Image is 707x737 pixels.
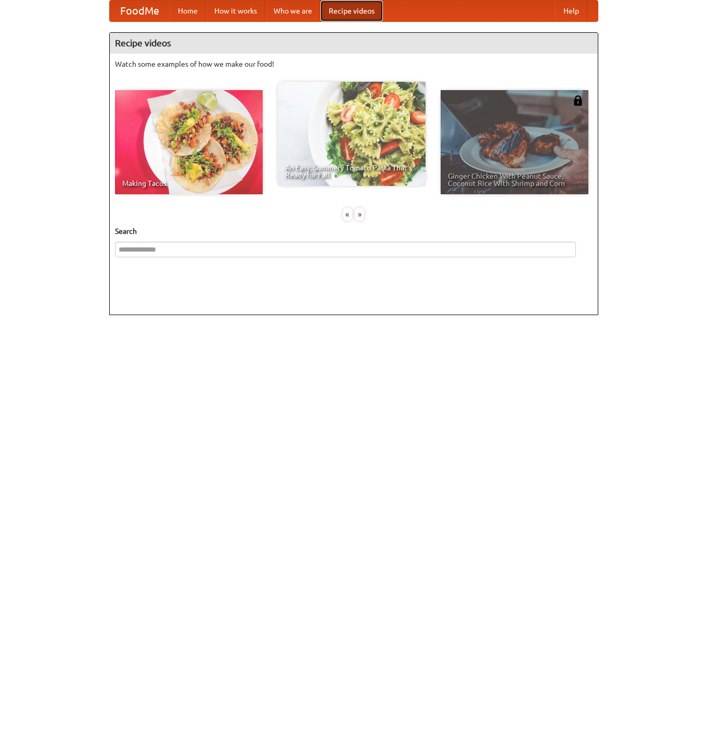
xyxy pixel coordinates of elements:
a: Who we are [265,1,320,21]
a: Help [555,1,587,21]
div: » [355,208,364,221]
a: Home [170,1,206,21]
span: Making Tacos [122,180,255,187]
a: An Easy, Summery Tomato Pasta That's Ready for Fall [278,82,426,186]
img: 483408.png [573,95,583,106]
a: How it works [206,1,265,21]
span: An Easy, Summery Tomato Pasta That's Ready for Fall [285,164,418,179]
h4: Recipe videos [110,33,598,54]
a: FoodMe [110,1,170,21]
a: Making Tacos [115,90,263,194]
a: Recipe videos [320,1,383,21]
div: « [343,208,352,221]
h5: Search [115,226,593,236]
p: Watch some examples of how we make our food! [115,59,593,69]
